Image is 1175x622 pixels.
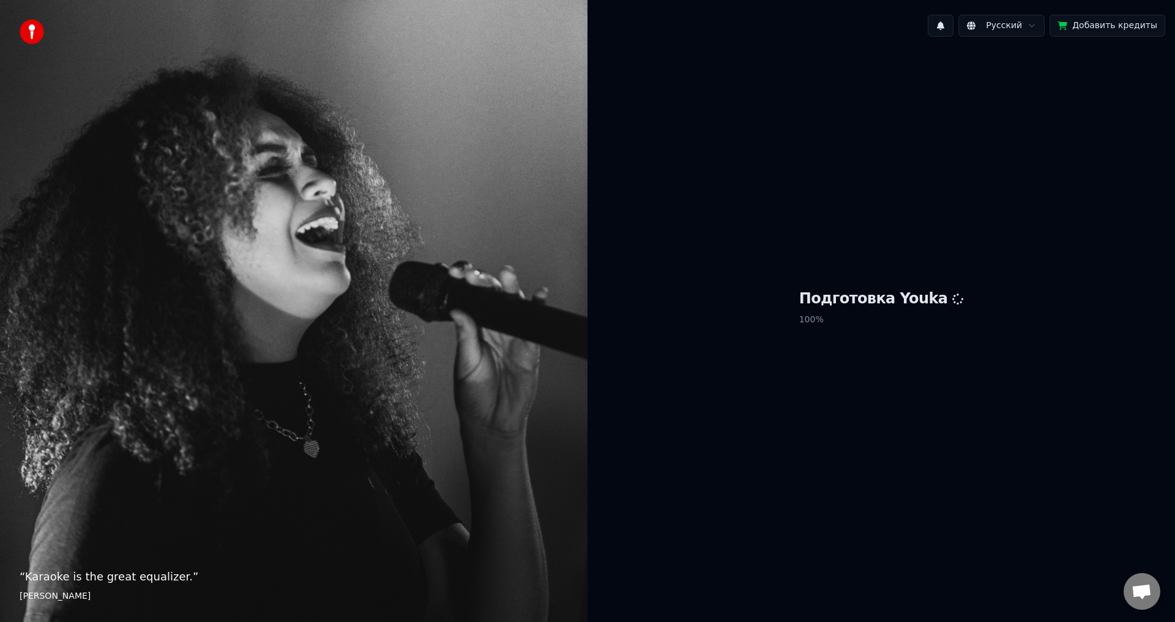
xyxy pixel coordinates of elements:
[1124,573,1160,610] a: Открытый чат
[1050,15,1165,37] button: Добавить кредиты
[20,568,568,585] p: “ Karaoke is the great equalizer. ”
[20,20,44,44] img: youka
[799,289,964,309] h1: Подготовка Youka
[20,590,568,602] footer: [PERSON_NAME]
[799,309,964,331] p: 100 %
